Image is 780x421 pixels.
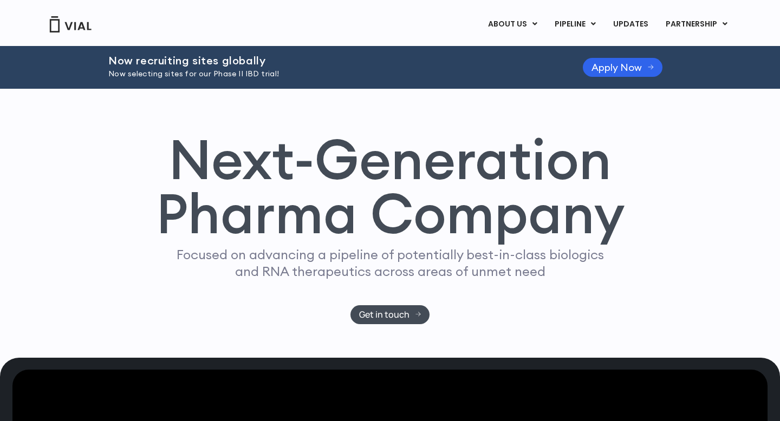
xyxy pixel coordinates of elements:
[591,63,642,71] span: Apply Now
[350,305,430,324] a: Get in touch
[108,55,556,67] h2: Now recruiting sites globally
[546,15,604,34] a: PIPELINEMenu Toggle
[49,16,92,32] img: Vial Logo
[657,15,736,34] a: PARTNERSHIPMenu Toggle
[359,311,409,319] span: Get in touch
[479,15,545,34] a: ABOUT USMenu Toggle
[108,68,556,80] p: Now selecting sites for our Phase II IBD trial!
[155,132,625,241] h1: Next-Generation Pharma Company
[172,246,608,280] p: Focused on advancing a pipeline of potentially best-in-class biologics and RNA therapeutics acros...
[583,58,662,77] a: Apply Now
[604,15,656,34] a: UPDATES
